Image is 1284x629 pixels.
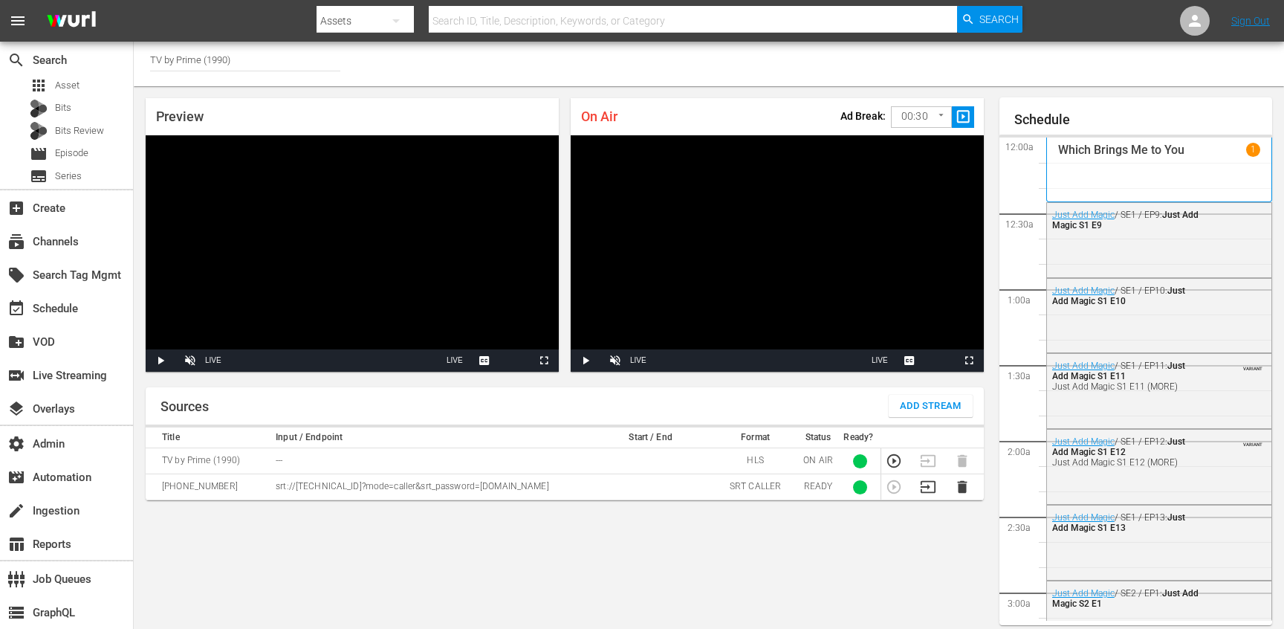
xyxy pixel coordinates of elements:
[895,349,924,372] button: Captions
[1052,286,1115,296] a: Just Add Magic
[954,479,970,495] button: Delete
[955,109,972,126] span: slideshow_sharp
[1052,457,1201,468] div: Just Add Magic S1 E12 (MORE)
[1052,210,1201,230] div: / SE1 / EP9:
[7,604,25,622] span: GraphQL
[7,233,25,251] span: Channels
[1231,15,1270,27] a: Sign Out
[1052,361,1115,371] a: Just Add Magic
[713,428,797,448] th: Format
[1052,361,1185,381] span: Just Add Magic S1 E11
[30,145,48,163] span: Episode
[1052,286,1201,306] div: / SE1 / EP10:
[588,428,713,448] th: Start / End
[7,367,25,384] span: Live Streaming
[447,356,463,364] span: LIVE
[797,474,839,500] td: READY
[1243,359,1262,371] span: VARIANT
[9,12,27,30] span: menu
[7,266,25,284] span: Search Tag Mgmt
[1052,286,1185,306] span: Just Add Magic S1 E10
[7,535,25,553] span: Reports
[175,349,205,372] button: Unmute
[1052,436,1185,457] span: Just Add Magic S1 E12
[713,448,797,474] td: HLS
[1052,381,1201,392] div: Just Add Magic S1 E11 (MORE)
[55,100,71,115] span: Bits
[581,109,617,124] span: On Air
[156,109,204,124] span: Preview
[1243,435,1262,447] span: VARIANT
[205,349,221,372] div: LIVE
[30,122,48,140] div: Bits Review
[30,167,48,185] span: Series
[7,300,25,317] span: Schedule
[1052,588,1199,609] span: Just Add Magic S2 E1
[1052,588,1115,599] a: Just Add Magic
[7,333,25,351] span: VOD
[571,349,600,372] button: Play
[7,435,25,453] span: Admin
[886,453,902,469] button: Preview Stream
[146,135,559,372] div: Video Player
[36,4,107,39] img: ans4CAIJ8jUAAAAAAAAAAAAAAAAAAAAAAAAgQb4GAAAAAAAAAAAAAAAAAAAAAAAAJMjXAAAAAAAAAAAAAAAAAAAAAAAAgAT5G...
[55,78,80,93] span: Asset
[1052,512,1185,533] span: Just Add Magic S1 E13
[1052,512,1115,523] a: Just Add Magic
[920,479,936,495] button: Transition
[630,349,646,372] div: LIVE
[600,349,630,372] button: Unmute
[900,398,962,415] span: Add Stream
[979,6,1019,33] span: Search
[1052,361,1201,392] div: / SE1 / EP11:
[55,169,82,184] span: Series
[146,448,271,474] td: TV by Prime (1990)
[954,349,984,372] button: Fullscreen
[889,395,973,417] button: Add Stream
[30,77,48,94] span: Asset
[7,468,25,486] span: Automation
[1052,210,1199,230] span: Just Add Magic S1 E9
[1052,436,1201,468] div: / SE1 / EP12:
[1052,512,1201,533] div: / SE1 / EP13:
[924,349,954,372] button: Picture-in-Picture
[1014,112,1272,127] h1: Schedule
[872,356,888,364] span: LIVE
[1052,436,1115,447] a: Just Add Magic
[55,146,88,161] span: Episode
[55,123,104,138] span: Bits Review
[891,103,952,131] div: 00:30
[440,349,470,372] button: Seek to live, currently behind live
[271,448,588,474] td: ---
[797,428,839,448] th: Status
[271,428,588,448] th: Input / Endpoint
[1052,210,1115,220] a: Just Add Magic
[713,474,797,500] td: SRT CALLER
[957,6,1022,33] button: Search
[499,349,529,372] button: Picture-in-Picture
[7,51,25,69] span: Search
[1251,144,1256,155] p: 1
[1058,143,1184,157] p: Which Brings Me to You
[146,349,175,372] button: Play
[146,428,271,448] th: Title
[7,400,25,418] span: Overlays
[7,502,25,520] span: Ingestion
[571,135,984,372] div: Video Player
[146,474,271,500] td: [PHONE_NUMBER]
[30,100,48,117] div: Bits
[160,399,209,414] h1: Sources
[1052,588,1201,609] div: / SE2 / EP1:
[7,199,25,217] span: Create
[865,349,895,372] button: Seek to live, currently behind live
[529,349,559,372] button: Fullscreen
[797,448,839,474] td: ON AIR
[276,480,583,493] p: srt://[TECHNICAL_ID]?mode=caller&srt_password=[DOMAIN_NAME]
[470,349,499,372] button: Captions
[839,428,881,448] th: Ready?
[840,110,886,122] p: Ad Break:
[7,570,25,588] span: Job Queues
